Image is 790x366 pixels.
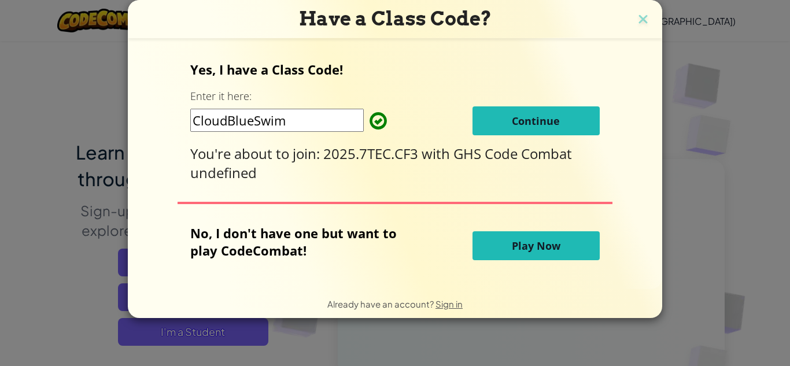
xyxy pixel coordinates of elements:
[435,298,463,309] a: Sign in
[636,12,651,29] img: close icon
[190,89,252,103] label: Enter it here:
[190,224,414,259] p: No, I don't have one but want to play CodeCombat!
[512,114,560,128] span: Continue
[512,239,560,253] span: Play Now
[472,231,600,260] button: Play Now
[323,144,422,163] span: 2025.7TEC.CF3
[299,7,492,30] span: Have a Class Code?
[190,144,323,163] span: You're about to join:
[472,106,600,135] button: Continue
[190,144,572,182] span: GHS Code Combat undefined
[422,144,453,163] span: with
[190,61,599,78] p: Yes, I have a Class Code!
[327,298,435,309] span: Already have an account?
